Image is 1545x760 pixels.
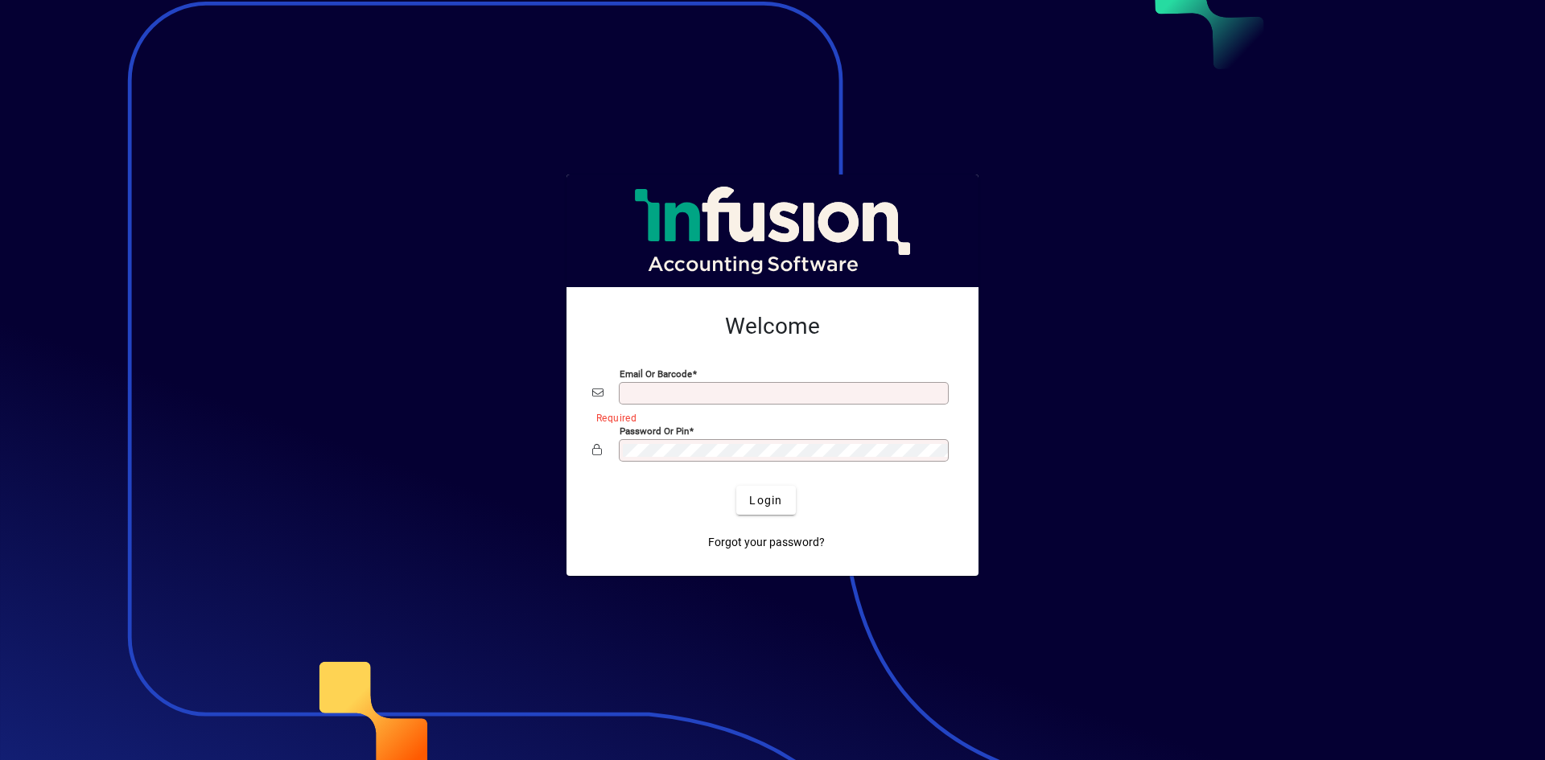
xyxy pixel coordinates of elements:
[596,409,940,425] mat-error: Required
[620,425,689,437] mat-label: Password or Pin
[749,492,782,509] span: Login
[702,528,831,557] a: Forgot your password?
[708,534,825,551] span: Forgot your password?
[620,368,692,380] mat-label: Email or Barcode
[736,486,795,515] button: Login
[592,313,953,340] h2: Welcome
